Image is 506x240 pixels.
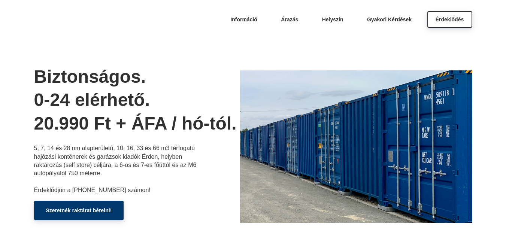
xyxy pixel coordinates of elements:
span: Gyakori Kérdések [367,16,412,22]
span: Szeretnék raktárat bérelni! [46,207,112,213]
img: bozsisor.webp [240,70,472,223]
a: Érdeklődés [427,11,472,28]
a: Szeretnék raktárat bérelni! [34,201,124,220]
a: Árazás [273,11,306,28]
a: Információ [222,11,266,28]
p: 5, 7, 14 és 28 nm alapterületű, 10, 16, 33 és 66 m3 térfogatú hajózási konténerek és garázsok kia... [34,144,199,194]
a: Helyszín [314,11,352,28]
span: Árazás [281,16,298,22]
span: Érdeklődés [436,16,464,22]
span: Információ [230,16,257,22]
h1: Biztonságos. 0-24 elérhető. 20.990 Ft + ÁFA / hó-tól. [34,65,240,135]
a: Gyakori Kérdések [359,11,420,28]
span: Helyszín [322,16,343,22]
